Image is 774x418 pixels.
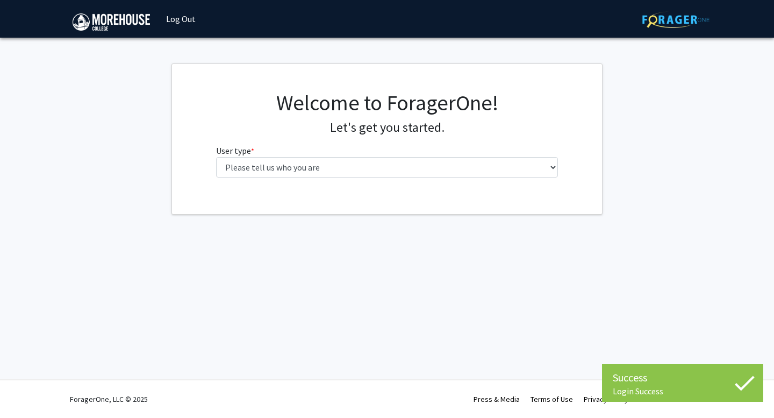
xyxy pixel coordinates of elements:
div: Login Success [613,386,752,396]
h1: Welcome to ForagerOne! [216,90,558,116]
img: ForagerOne Logo [642,11,709,28]
a: Press & Media [474,394,520,404]
a: Privacy Policy [584,394,628,404]
a: Terms of Use [531,394,573,404]
img: Morehouse College Logo [73,13,150,31]
h4: Let's get you started. [216,120,558,136]
div: Success [613,370,752,386]
div: ForagerOne, LLC © 2025 [70,380,148,418]
label: User type [216,144,254,157]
